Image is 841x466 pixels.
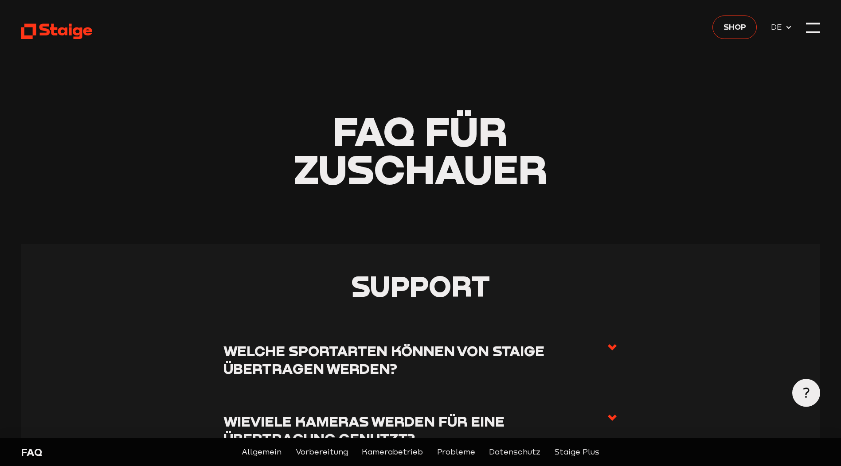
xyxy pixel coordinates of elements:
[242,446,282,458] a: Allgemein
[296,446,348,458] a: Vorbereitung
[333,106,415,155] span: FAQ
[293,106,548,194] span: für Zuschauer
[437,446,475,458] a: Probleme
[724,20,746,33] span: Shop
[771,21,785,33] span: DE
[21,445,213,459] div: FAQ
[223,412,607,447] h3: Wieviele Kameras werden für eine Übertragung genutzt?
[555,446,599,458] a: Staige Plus
[489,446,540,458] a: Datenschutz
[712,16,757,39] a: Shop
[362,446,423,458] a: Kamerabetrieb
[351,268,490,303] span: Support
[223,342,607,377] h3: Welche Sportarten können von Staige übertragen werden?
